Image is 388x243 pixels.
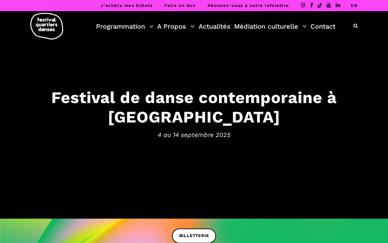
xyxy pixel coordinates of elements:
[101,3,153,8] a: J’achète mes billets
[207,3,289,8] a: Abonnez-vous à notre infolettre
[234,21,307,32] a: Médiation culturelle
[7,130,381,140] span: 4 au 14 septembre 2025
[199,21,230,32] a: Actualités
[310,21,335,32] a: Contact
[30,13,63,40] img: logo-fqd-med
[96,21,154,32] a: Programmation
[179,232,209,239] span: BILLETTERIE
[164,3,196,8] a: Faire un don
[351,3,358,8] a: EN
[157,21,195,32] a: A Propos
[7,88,381,127] h3: Festival de danse contemporaine à [GEOGRAPHIC_DATA]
